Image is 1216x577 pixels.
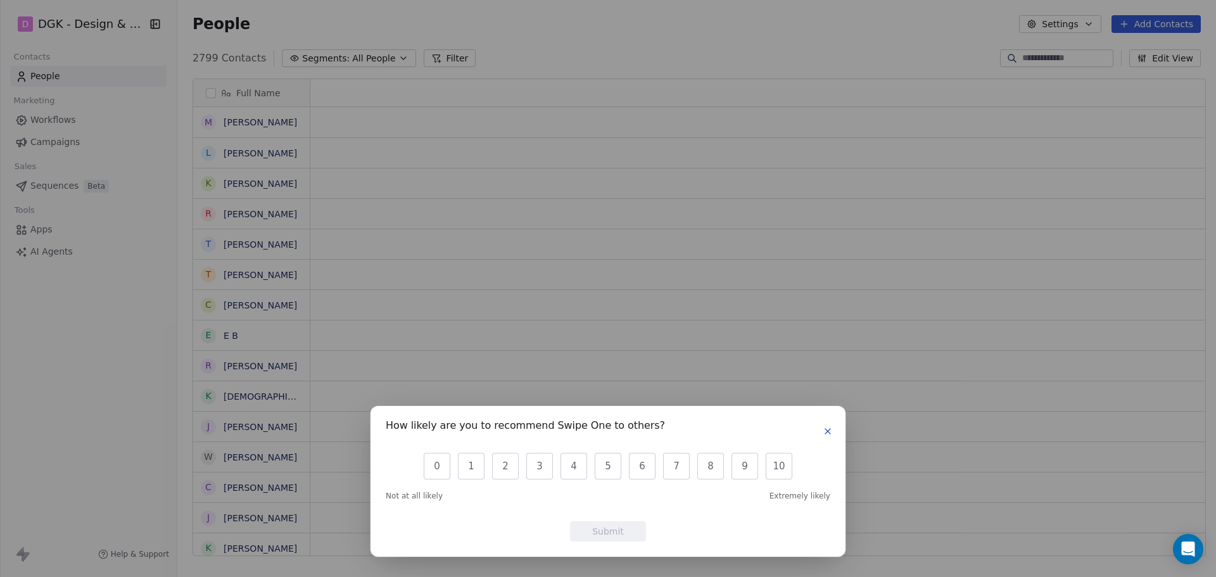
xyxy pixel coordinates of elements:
button: 4 [560,453,587,479]
button: 0 [424,453,450,479]
h1: How likely are you to recommend Swipe One to others? [386,421,665,434]
button: 6 [629,453,655,479]
span: Not at all likely [386,491,443,501]
button: 7 [663,453,690,479]
button: 1 [458,453,484,479]
button: 9 [731,453,758,479]
button: 2 [492,453,519,479]
button: 8 [697,453,724,479]
button: Submit [570,521,646,542]
button: 10 [766,453,792,479]
button: 3 [526,453,553,479]
span: Extremely likely [769,491,830,501]
button: 5 [595,453,621,479]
